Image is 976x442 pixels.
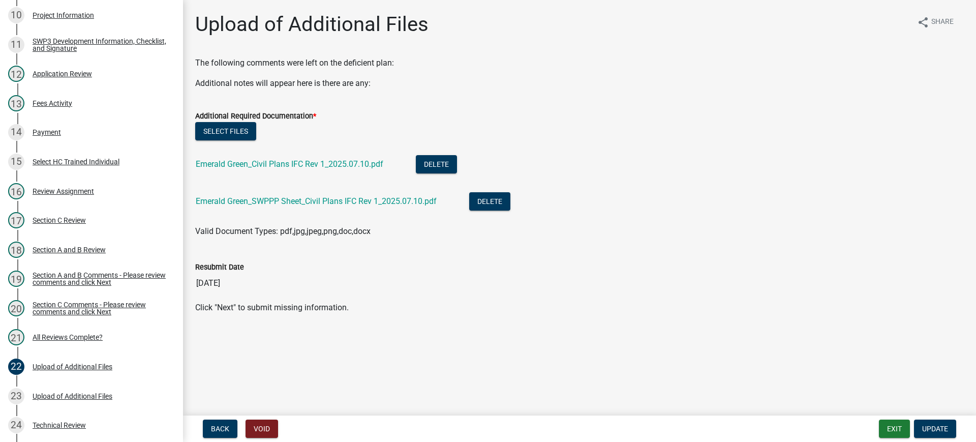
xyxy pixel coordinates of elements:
div: 23 [8,388,24,404]
button: Delete [416,155,457,173]
div: Payment [33,129,61,136]
p: Click "Next" to submit missing information. [195,302,964,314]
a: Emerald Green_Civil Plans IFC Rev 1_2025.07.10.pdf [196,159,383,169]
button: Delete [469,192,510,211]
div: 16 [8,183,24,199]
button: Update [914,420,956,438]
span: Share [931,16,954,28]
div: 13 [8,95,24,111]
span: Back [211,425,229,433]
div: 10 [8,7,24,23]
div: Section C Comments - Please review comments and click Next [33,301,167,315]
span: Valid Document Types: pdf,jpg,jpeg,png,doc,docx [195,226,371,236]
h1: Upload of Additional Files [195,12,429,37]
div: Section A and B Comments - Please review comments and click Next [33,272,167,286]
div: Technical Review [33,422,86,429]
label: Resubmit Date [195,264,244,271]
div: Section C Review [33,217,86,224]
div: Application Review [33,70,92,77]
div: Section A and B Review [33,246,106,253]
span: Update [922,425,948,433]
div: 24 [8,417,24,433]
div: 18 [8,242,24,258]
button: Back [203,420,237,438]
div: Review Assignment [33,188,94,195]
button: Void [246,420,278,438]
div: Fees Activity [33,100,72,107]
p: Additional notes will appear here is there are any: [195,77,964,90]
div: 17 [8,212,24,228]
wm-modal-confirm: Delete Document [416,160,457,170]
div: 20 [8,300,24,316]
div: 21 [8,329,24,345]
wm-modal-confirm: Delete Document [469,197,510,207]
div: 12 [8,66,24,82]
div: 11 [8,37,24,53]
div: All Reviews Complete? [33,334,103,341]
i: share [917,16,929,28]
label: Additional Required Documentation [195,113,316,120]
button: Exit [879,420,910,438]
div: Upload of Additional Files [33,363,112,370]
button: Select files [195,122,256,140]
div: 15 [8,154,24,170]
div: 14 [8,124,24,140]
div: Upload of Additional Files [33,393,112,400]
div: SWP3 Development Information, Checklist, and Signature [33,38,167,52]
div: Select HC Trained Individual [33,158,119,165]
div: 22 [8,359,24,375]
button: shareShare [909,12,962,32]
div: 19 [8,271,24,287]
div: Project Information [33,12,94,19]
p: The following comments were left on the deficient plan: [195,57,964,69]
a: Emerald Green_SWPPP Sheet_Civil Plans IFC Rev 1_2025.07.10.pdf [196,196,437,206]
